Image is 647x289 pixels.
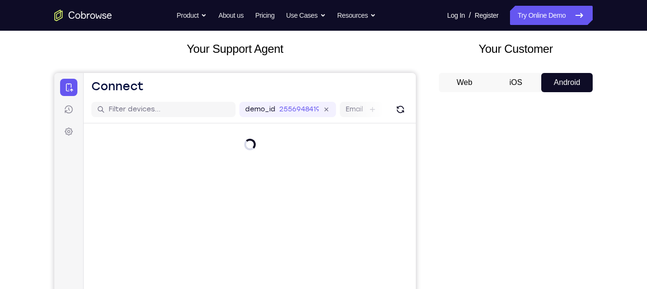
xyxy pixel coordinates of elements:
h2: Your Support Agent [54,40,416,58]
button: Product [177,6,207,25]
h2: Your Customer [439,40,593,58]
a: Try Online Demo [510,6,593,25]
a: Register [475,6,498,25]
button: Web [439,73,490,92]
button: Android [541,73,593,92]
button: Use Cases [286,6,325,25]
a: Log In [447,6,465,25]
a: Go to the home page [54,10,112,21]
a: Pricing [255,6,274,25]
button: iOS [490,73,542,92]
a: About us [218,6,243,25]
span: / [469,10,471,21]
button: Resources [337,6,376,25]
